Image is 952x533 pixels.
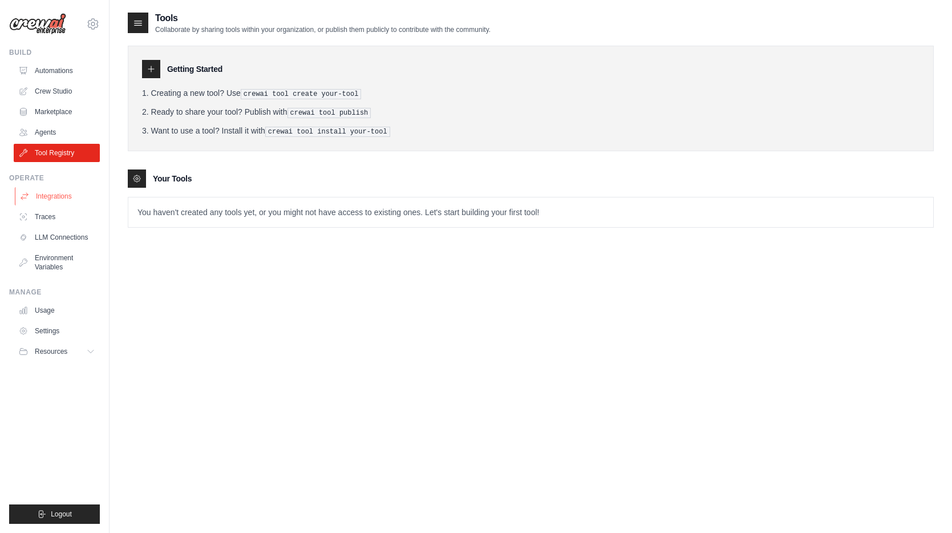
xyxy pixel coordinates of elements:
[287,108,371,118] pre: crewai tool publish
[265,127,390,137] pre: crewai tool install your-tool
[14,322,100,340] a: Settings
[9,504,100,524] button: Logout
[128,197,933,227] p: You haven't created any tools yet, or you might not have access to existing ones. Let's start bui...
[14,342,100,361] button: Resources
[9,173,100,183] div: Operate
[14,249,100,276] a: Environment Variables
[142,106,919,118] li: Ready to share your tool? Publish with
[14,228,100,247] a: LLM Connections
[14,62,100,80] a: Automations
[155,11,491,25] h2: Tools
[14,103,100,121] a: Marketplace
[14,82,100,100] a: Crew Studio
[14,301,100,320] a: Usage
[167,63,222,75] h3: Getting Started
[155,25,491,34] p: Collaborate by sharing tools within your organization, or publish them publicly to contribute wit...
[9,13,66,35] img: Logo
[35,347,67,356] span: Resources
[51,510,72,519] span: Logout
[241,89,362,99] pre: crewai tool create your-tool
[14,208,100,226] a: Traces
[153,173,192,184] h3: Your Tools
[9,48,100,57] div: Build
[9,288,100,297] div: Manage
[14,123,100,142] a: Agents
[14,144,100,162] a: Tool Registry
[142,125,919,137] li: Want to use a tool? Install it with
[15,187,101,205] a: Integrations
[142,87,919,99] li: Creating a new tool? Use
